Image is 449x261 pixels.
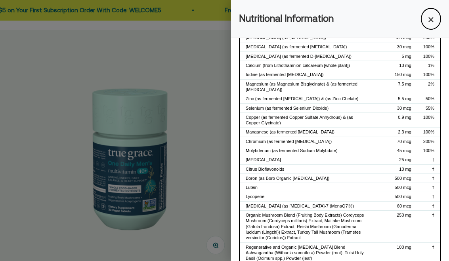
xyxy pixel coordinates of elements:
[246,194,366,199] div: Lycopene
[399,157,411,162] span: 25 mg
[246,96,366,101] div: Zinc (as fermented [MEDICAL_DATA]) & (as Zinc Chelate)
[246,185,366,190] div: Lutein
[246,203,366,209] div: [MEDICAL_DATA] (as [MEDICAL_DATA]-7 (MenaQ7®))
[398,115,411,120] span: 0.9 mg
[246,157,366,162] div: [MEDICAL_DATA]
[246,129,366,135] div: Manganese (as fermented [MEDICAL_DATA])
[397,148,411,153] span: 45 mcg
[397,213,411,217] span: 250 mg
[246,53,366,59] div: [MEDICAL_DATA] (as fermented D-[MEDICAL_DATA])
[397,106,411,110] span: 30 mcg
[417,155,440,164] td: †
[246,105,366,111] div: Selenium (as fermented Selenium Dioxide)
[246,72,366,77] div: Iodine (as fermented [MEDICAL_DATA])
[395,72,411,77] span: 150 mcg
[417,137,440,146] td: 200%
[417,201,440,210] td: †
[417,164,440,173] td: †
[246,114,366,126] div: Copper (as fermented Copper Sulfate Anhydrous) & (as Copper Glycinate)
[395,176,411,181] span: 500 mcg
[417,128,440,137] td: 100%
[417,42,440,51] td: 100%
[397,44,411,49] span: 30 mcg
[417,146,440,155] td: 100%
[417,79,440,94] td: 2%
[399,167,411,171] span: 10 mg
[246,63,366,68] div: Calcium (from Lithothamnion calcareum [whole plant])
[399,63,411,68] span: 13 mg
[397,245,411,250] span: 100 mg
[417,183,440,192] td: †
[246,44,366,50] div: [MEDICAL_DATA] (as fermented [MEDICAL_DATA])
[417,211,440,242] td: †
[397,204,411,208] span: 60 mcg
[398,130,411,134] span: 2.3 mg
[421,8,441,30] button: ×
[246,81,366,93] div: Magnesium (as Magnesium Bisglycinate) & (as fermented [MEDICAL_DATA])
[395,194,411,199] span: 500 mcg
[246,166,366,172] div: Citrus Bioflavonoids
[417,70,440,79] td: 100%
[417,94,440,103] td: 50%
[239,11,334,26] h2: Nutritional Information
[417,61,440,70] td: 1%
[246,139,366,144] div: Chromium (as fermented [MEDICAL_DATA])
[401,54,411,59] span: 5 mg
[417,173,440,183] td: †
[417,51,440,61] td: 100%
[246,212,366,240] div: Organic Mushroom Blend (Fruiting Body Extracts) Cordyceps Mushroom (Cordyceps militaris) Extract,...
[398,82,411,86] span: 7.5 mg
[246,175,366,181] div: Boron (as Boro Organic [MEDICAL_DATA])
[417,192,440,201] td: †
[397,139,411,144] span: 70 mcg
[417,112,440,128] td: 100%
[246,148,366,153] div: Molybdenum (as fermented Sodium Molybdate)
[395,185,411,190] span: 500 mcg
[417,103,440,112] td: 55%
[398,96,411,101] span: 5.5 mg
